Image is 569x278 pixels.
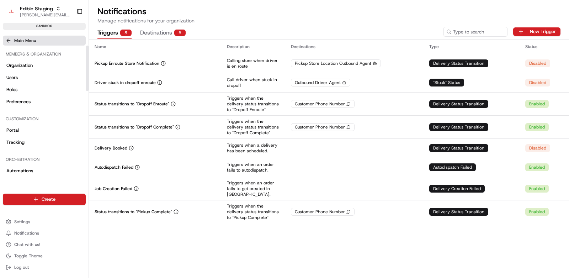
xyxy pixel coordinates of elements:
[3,48,86,60] div: Members & Organization
[429,59,488,67] div: Delivery Status Transition
[7,28,129,40] p: Welcome 👋
[291,208,355,216] div: Customer Phone Number
[57,100,117,113] a: 💻API Documentation
[14,38,36,43] span: Main Menu
[525,79,550,86] div: Disabled
[291,44,418,49] div: Destinations
[429,163,476,171] div: Autodispatch Failed
[3,251,86,261] button: Toggle Theme
[525,123,549,131] div: Enabled
[71,120,86,126] span: Pylon
[6,180,45,186] span: Dispatch Strategy
[18,46,117,53] input: Clear
[227,95,280,112] p: Triggers when the delivery status transitions to "Dropoff Enroute"
[3,36,86,46] button: Main Menu
[50,120,86,126] a: Powered byPylon
[429,44,514,49] div: Type
[3,262,86,272] button: Log out
[429,79,464,86] div: "Stuck" Status
[7,7,21,21] img: Nash
[525,144,550,152] div: Disabled
[3,177,86,189] a: Dispatch Strategy
[42,196,55,203] span: Create
[291,123,355,131] div: Customer Phone Number
[6,86,17,93] span: Roles
[6,74,18,81] span: Users
[95,124,174,130] p: Status transitions to "Dropoff Complete"
[513,27,560,36] button: New Trigger
[3,84,86,95] a: Roles
[227,162,280,173] p: Triggers when an order fails to autodispatch.
[443,27,507,37] input: Type to search
[3,194,86,205] button: Create
[97,6,560,17] h1: Notifications
[60,104,66,109] div: 💻
[291,59,381,67] div: Pickup Store Location Outbound Agent
[525,208,549,216] div: Enabled
[227,58,280,69] p: Calling store when driver is en route
[95,80,156,85] p: Driver stuck in dropoff enroute
[6,127,19,133] span: Portal
[227,44,280,49] div: Description
[3,72,86,83] a: Users
[429,123,488,131] div: Delivery Status Transition
[20,5,53,12] button: Edible Staging
[429,208,488,216] div: Delivery Status Transition
[6,139,25,146] span: Tracking
[97,17,560,24] p: Manage notifications for your organization
[3,217,86,227] button: Settings
[95,164,133,170] p: Autodispatch Failed
[3,96,86,107] a: Preferences
[227,180,280,197] p: Triggers when an order fails to get created in [GEOGRAPHIC_DATA].
[14,253,43,259] span: Toggle Theme
[3,60,86,71] a: Organization
[525,59,550,67] div: Disabled
[227,203,280,220] p: Triggers when the delivery status transitions to "Pickup Complete"
[429,185,485,193] div: Delivery Creation Failed
[429,100,488,108] div: Delivery Status Transition
[121,70,129,78] button: Start new chat
[429,144,488,152] div: Delivery Status Transition
[3,228,86,238] button: Notifications
[95,44,216,49] div: Name
[3,125,86,136] a: Portal
[7,68,20,80] img: 1736555255976-a54dd68f-1ca7-489b-9aae-adbdc363a1c4
[14,230,39,236] span: Notifications
[24,75,90,80] div: We're available if you need us!
[14,264,29,270] span: Log out
[227,119,280,136] p: Triggers when the delivery status transitions to "Dropoff Complete"
[227,77,280,88] p: Call driver when stuck in dropoff
[14,103,54,110] span: Knowledge Base
[95,61,159,66] p: Pickup Enroute Store Notification
[3,113,86,125] div: Customization
[3,23,86,30] div: sandbox
[4,100,57,113] a: 📗Knowledge Base
[3,154,86,165] div: Orchestration
[3,137,86,148] a: Tracking
[3,165,86,177] a: Automations
[97,27,132,39] button: Triggers
[20,12,71,18] button: [PERSON_NAME][EMAIL_ADDRESS][DOMAIN_NAME]
[140,27,186,39] button: Destinations
[174,30,186,36] div: 5
[3,3,74,20] button: Edible StagingEdible Staging[PERSON_NAME][EMAIL_ADDRESS][DOMAIN_NAME]
[7,104,13,109] div: 📗
[14,242,40,247] span: Chat with us!
[291,100,355,108] div: Customer Phone Number
[24,68,117,75] div: Start new chat
[14,219,30,225] span: Settings
[67,103,114,110] span: API Documentation
[6,99,31,105] span: Preferences
[291,79,350,86] div: Outbound Driver Agent
[95,186,132,192] p: Job Creation Failed
[95,145,127,151] p: Delivery Booked
[525,44,563,49] div: Status
[525,163,549,171] div: Enabled
[120,30,132,36] div: 8
[6,6,17,17] img: Edible Staging
[95,209,172,215] p: Status transitions to "Pickup Complete"
[6,168,33,174] span: Automations
[6,62,33,69] span: Organization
